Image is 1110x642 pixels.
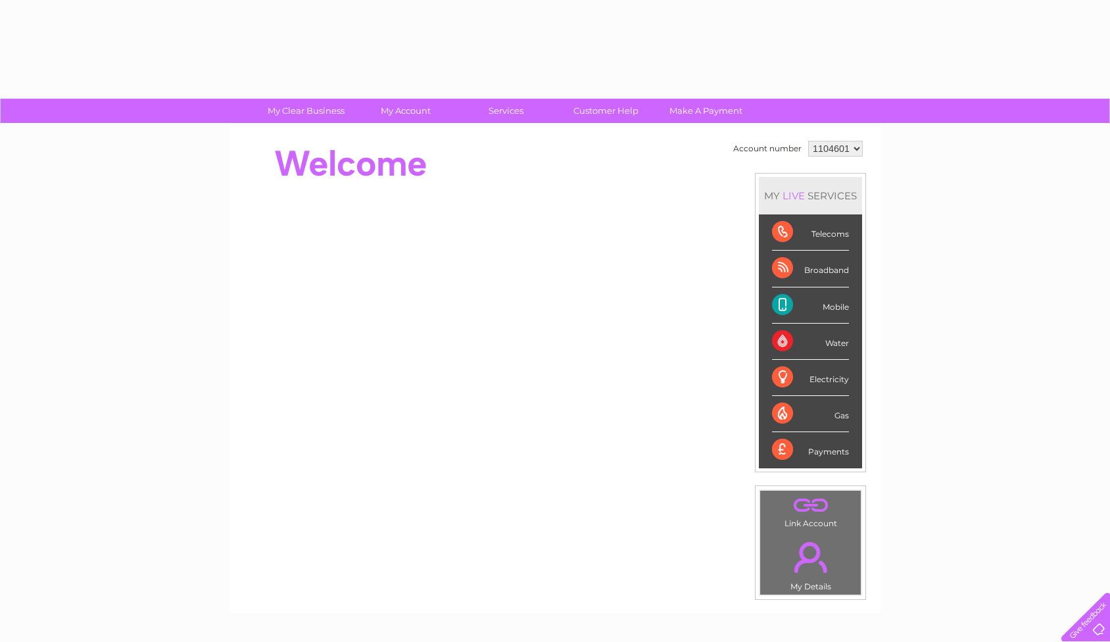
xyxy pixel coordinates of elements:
a: Customer Help [552,99,660,123]
a: . [763,494,857,517]
div: Mobile [772,287,849,324]
a: . [763,534,857,580]
div: MY SERVICES [759,177,862,214]
a: My Account [352,99,460,123]
a: Make A Payment [652,99,760,123]
td: Account number [730,137,805,160]
div: Water [772,324,849,360]
td: Link Account [760,490,861,531]
div: LIVE [780,189,808,202]
td: My Details [760,531,861,595]
div: Payments [772,432,849,468]
div: Telecoms [772,214,849,251]
div: Broadband [772,251,849,287]
div: Electricity [772,360,849,396]
a: My Clear Business [252,99,360,123]
a: Services [452,99,560,123]
div: Gas [772,396,849,432]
